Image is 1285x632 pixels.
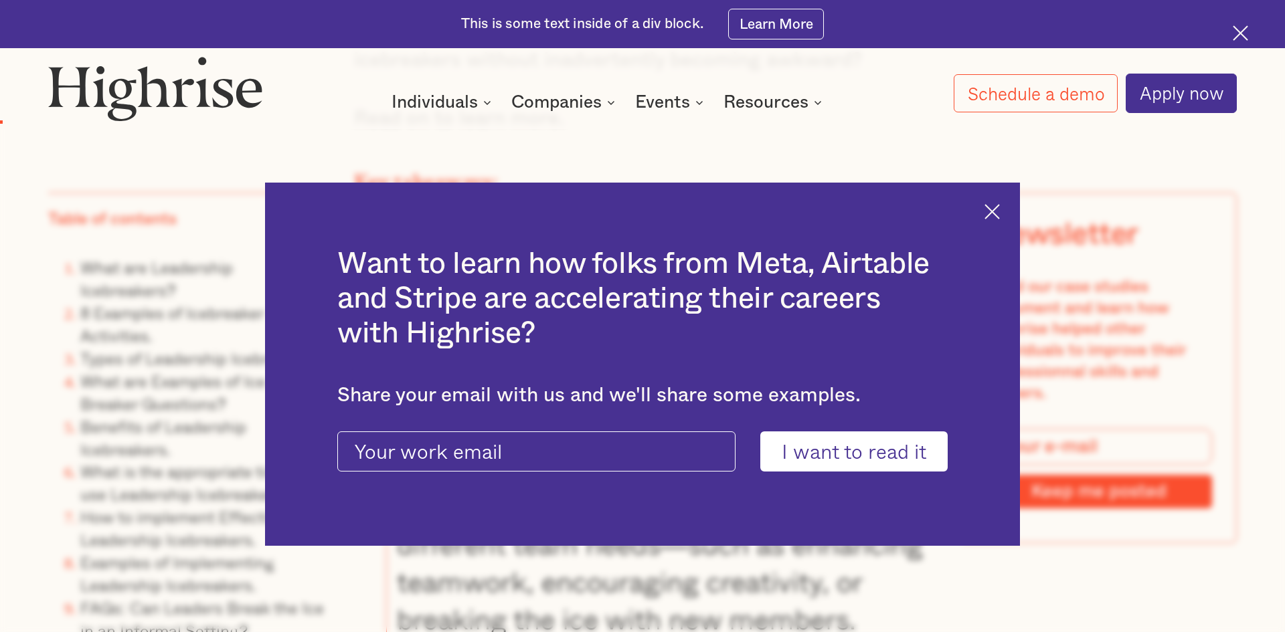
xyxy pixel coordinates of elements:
img: Cross icon [984,204,1000,219]
form: current-ascender-blog-article-modal-form [337,431,948,471]
div: Individuals [392,94,495,110]
div: This is some text inside of a div block. [461,15,704,34]
div: Companies [511,94,602,110]
div: Events [635,94,690,110]
input: I want to read it [760,431,948,471]
a: Apply now [1126,74,1237,112]
a: Learn More [728,9,824,39]
h2: Want to learn how folks from Meta, Airtable and Stripe are accelerating their careers with Highrise? [337,247,948,352]
img: Cross icon [1233,25,1248,41]
div: Resources [723,94,826,110]
div: Individuals [392,94,478,110]
img: Highrise logo [48,56,263,121]
input: Your work email [337,431,736,471]
div: Resources [723,94,808,110]
div: Share your email with us and we'll share some examples. [337,384,948,407]
a: Schedule a demo [954,74,1118,113]
div: Events [635,94,707,110]
div: Companies [511,94,619,110]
